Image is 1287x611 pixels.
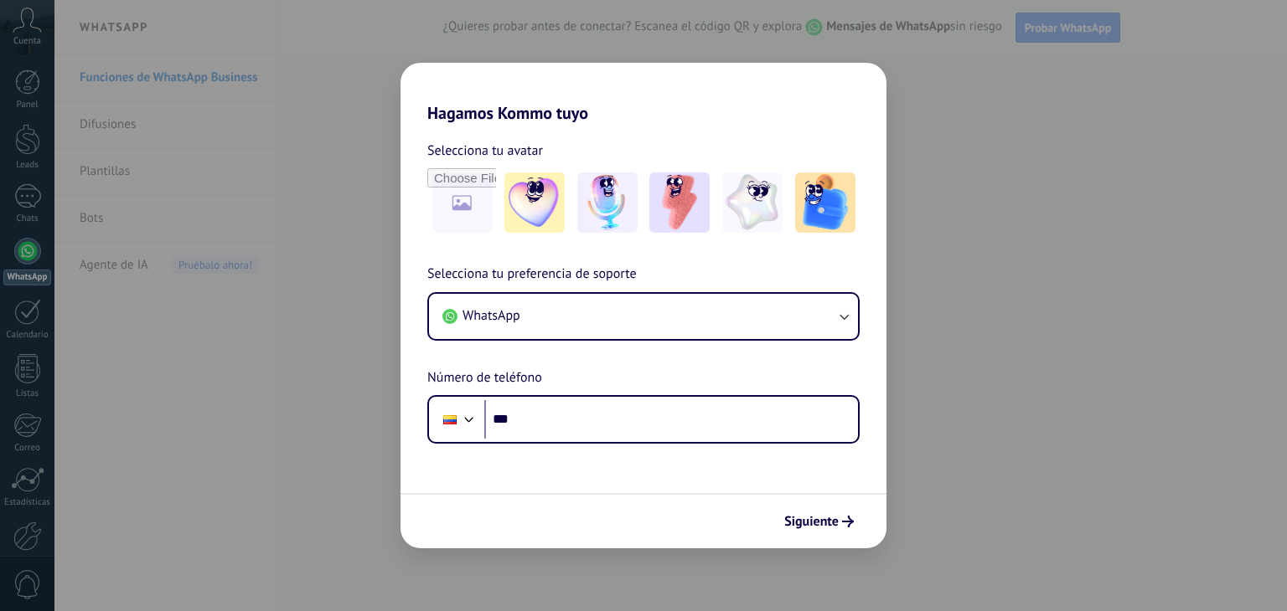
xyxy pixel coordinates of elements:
img: -3.jpeg [649,172,710,233]
button: Siguiente [777,507,861,536]
button: WhatsApp [429,294,858,339]
img: -4.jpeg [722,172,783,233]
img: -5.jpeg [795,172,855,233]
span: Selecciona tu preferencia de soporte [427,264,637,285]
img: -2.jpeg [577,172,638,233]
span: Selecciona tu avatar [427,140,543,162]
h2: Hagamos Kommo tuyo [401,63,886,123]
span: WhatsApp [463,307,520,324]
img: -1.jpeg [504,172,565,233]
span: Siguiente [784,516,839,527]
div: Colombia: + 57 [434,402,466,437]
span: Número de teléfono [427,367,542,389]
